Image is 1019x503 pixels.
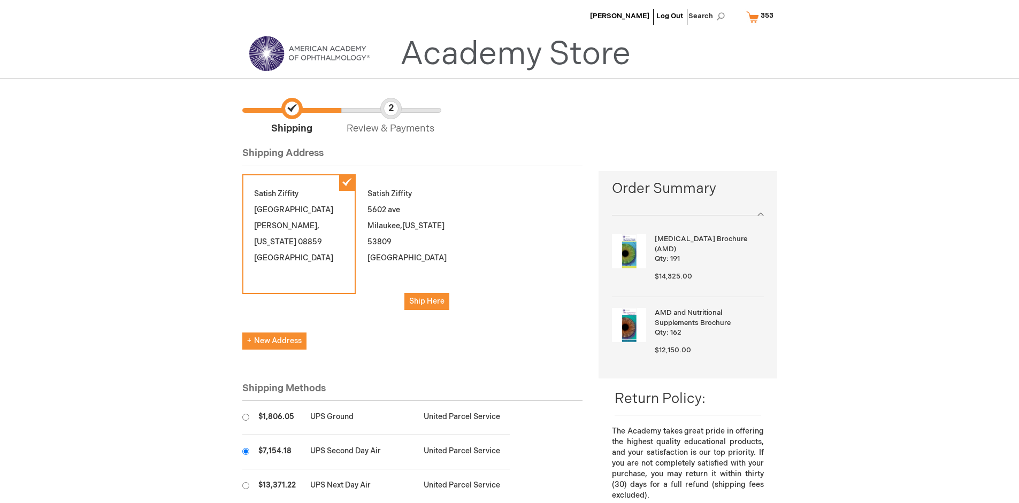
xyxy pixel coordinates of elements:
[655,254,666,263] span: Qty
[612,234,646,268] img: Age-Related Macular Degeneration Brochure (AMD)
[688,5,729,27] span: Search
[655,272,692,281] span: $14,325.00
[317,221,319,230] span: ,
[242,174,356,294] div: Satish Ziffity [GEOGRAPHIC_DATA] [PERSON_NAME] 08859 [GEOGRAPHIC_DATA]
[670,254,680,263] span: 191
[761,11,773,20] span: 353
[242,332,307,350] button: New Address
[400,35,631,74] a: Academy Store
[409,297,445,306] span: Ship Here
[418,435,509,469] td: United Parcel Service
[247,336,302,345] span: New Address
[744,7,780,26] a: 353
[258,446,292,455] span: $7,154.18
[655,308,761,328] strong: AMD and Nutritional Supplements Brochure
[254,237,296,246] span: [US_STATE]
[615,391,706,407] span: Return Policy:
[656,12,683,20] a: Log Out
[242,146,583,166] div: Shipping Address
[305,401,419,435] td: UPS Ground
[356,174,469,322] div: Satish Ziffity 5602 ave Milaukee 53809 [GEOGRAPHIC_DATA]
[655,346,691,354] span: $12,150.00
[305,435,419,469] td: UPS Second Day Air
[612,426,763,501] p: The Academy takes great pride in offering the highest quality educational products, and your sati...
[341,98,440,136] span: Review & Payments
[418,401,509,435] td: United Parcel Service
[612,179,763,204] span: Order Summary
[655,328,666,337] span: Qty
[242,98,341,136] span: Shipping
[258,412,294,421] span: $1,806.05
[400,221,402,230] span: ,
[590,12,649,20] a: [PERSON_NAME]
[655,234,761,254] strong: [MEDICAL_DATA] Brochure (AMD)
[242,382,583,401] div: Shipping Methods
[670,328,681,337] span: 162
[612,308,646,342] img: AMD and Nutritional Supplements Brochure
[402,221,445,230] span: [US_STATE]
[404,293,449,310] button: Ship Here
[258,481,296,490] span: $13,371.22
